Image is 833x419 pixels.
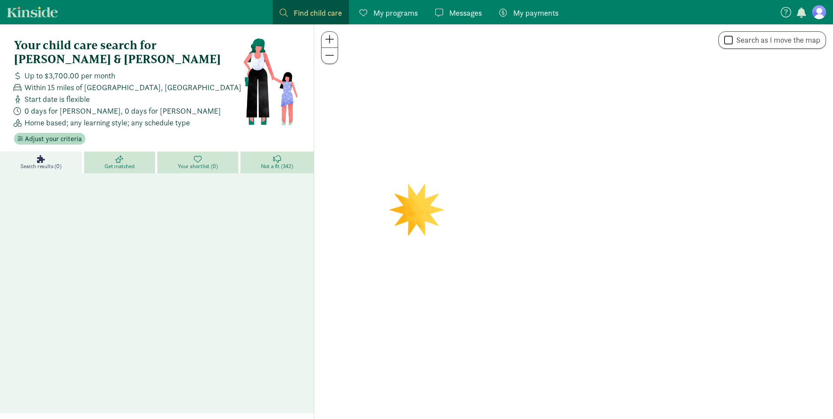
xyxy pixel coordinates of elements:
[261,163,293,170] span: Not a fit (342)
[7,7,58,17] a: Kinside
[24,70,115,81] span: Up to $3,700.00 per month
[373,7,418,19] span: My programs
[14,38,243,66] h4: Your child care search for [PERSON_NAME] & [PERSON_NAME]
[24,105,221,117] span: 0 days for [PERSON_NAME], 0 days for [PERSON_NAME]
[24,81,241,93] span: Within 15 miles of [GEOGRAPHIC_DATA], [GEOGRAPHIC_DATA]
[20,163,61,170] span: Search results (0)
[25,134,82,144] span: Adjust your criteria
[733,35,820,45] label: Search as I move the map
[84,152,157,173] a: Get matched
[105,163,135,170] span: Get matched
[294,7,342,19] span: Find child care
[178,163,217,170] span: Your shortlist (0)
[24,93,90,105] span: Start date is flexible
[14,133,85,145] button: Adjust your criteria
[513,7,559,19] span: My payments
[449,7,482,19] span: Messages
[240,152,314,173] a: Not a fit (342)
[157,152,240,173] a: Your shortlist (0)
[24,117,190,128] span: Home based; any learning style; any schedule type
